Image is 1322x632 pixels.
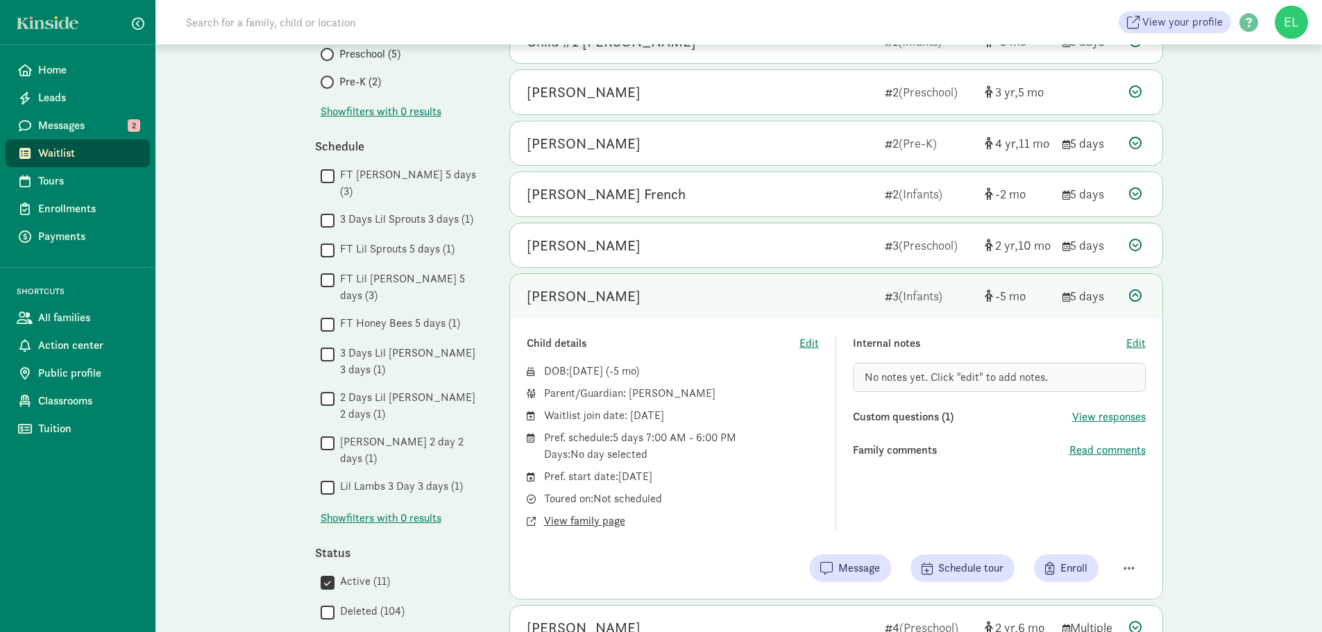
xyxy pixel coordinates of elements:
label: Deleted (104) [334,603,405,620]
span: Enroll [1060,560,1087,577]
span: Show filters with 0 results [321,510,441,527]
span: Classrooms [38,393,139,409]
label: 3 Days Lil Sprouts 3 days (1) [334,211,473,228]
a: Tuition [6,415,150,443]
label: 3 Days Lil [PERSON_NAME] 3 days (1) [334,345,482,378]
a: Public profile [6,359,150,387]
button: Read comments [1069,442,1146,459]
label: Active (11) [334,573,390,590]
span: (Infants) [899,288,942,304]
a: Messages 2 [6,112,150,139]
span: [DATE] [569,364,603,378]
div: Child details [527,335,800,352]
a: Tours [6,167,150,195]
iframe: Chat Widget [1253,565,1322,632]
div: Carson Sutton [527,285,641,307]
span: 4 [995,135,1019,151]
span: Messages [38,117,139,134]
a: View your profile [1119,11,1231,33]
span: (Preschool) [899,84,958,100]
a: Waitlist [6,139,150,167]
button: Message [809,554,891,582]
span: Message [838,560,880,577]
div: 5 days [1062,134,1118,153]
span: View your profile [1142,14,1223,31]
a: Enrollments [6,195,150,223]
div: 2 [885,185,974,203]
span: Show filters with 0 results [321,103,441,120]
span: Enrollments [38,200,139,217]
div: Schedule [315,137,482,155]
input: Search for a family, child or location [178,8,567,36]
span: No notes yet. Click "edit" to add notes. [865,370,1048,384]
div: 5 days [1062,185,1118,203]
div: [object Object] [985,236,1051,255]
span: (Infants) [899,186,942,202]
span: Preschool (5) [339,46,400,62]
label: Lil Lambs 3 Day 3 days (1) [334,478,463,495]
label: FT Lil Sprouts 5 days (1) [334,241,455,257]
div: 3 [885,287,974,305]
a: Home [6,56,150,84]
label: 2 Days Lil [PERSON_NAME] 2 days (1) [334,389,482,422]
div: 2 [885,134,974,153]
div: [object Object] [985,185,1051,203]
div: Lilly G [527,234,641,257]
div: Pref. start date: [DATE] [544,468,820,485]
span: -2 [995,186,1026,202]
span: Tuition [38,420,139,437]
a: Payments [6,223,150,250]
span: Tours [38,173,139,189]
span: -8 [995,33,1026,49]
div: Internal notes [853,335,1126,352]
div: Waitlist join date: [DATE] [544,407,820,424]
div: [object Object] [985,287,1051,305]
span: Action center [38,337,139,354]
button: Showfilters with 0 results [321,103,441,120]
a: Classrooms [6,387,150,415]
span: 2 [995,237,1018,253]
span: Leads [38,89,139,106]
div: Pref. schedule: 5 days 7:00 AM - 6:00 PM Days: No day selected [544,429,820,463]
div: Toured on: Not scheduled [544,490,820,507]
a: Action center [6,332,150,359]
span: 2 [128,119,140,132]
a: Leads [6,84,150,112]
span: Public profile [38,365,139,382]
span: Waitlist [38,145,139,162]
div: Family comments [853,442,1069,459]
div: 5 days [1062,287,1118,305]
div: 5 days [1062,236,1118,255]
span: (Preschool) [899,237,958,253]
div: [object Object] [985,83,1051,101]
span: Home [38,62,139,78]
div: Cooper French [527,183,686,205]
button: Showfilters with 0 results [321,510,441,527]
span: Schedule tour [938,560,1003,577]
div: DOB: ( ) [544,363,820,379]
div: Gussie Robson [527,133,641,155]
span: 11 [1019,135,1049,151]
div: Status [315,543,482,562]
label: FT [PERSON_NAME] 5 days (3) [334,166,482,200]
button: Edit [799,335,819,352]
div: Opal Deaver [527,81,641,103]
span: 3 [995,84,1018,100]
div: 3 [885,236,974,255]
button: View family page [544,513,625,529]
a: All families [6,304,150,332]
label: [PERSON_NAME] 2 day 2 days (1) [334,434,482,467]
button: Enroll [1034,554,1099,582]
div: 2 [885,83,974,101]
span: Edit [1126,335,1146,352]
span: 5 [1018,84,1044,100]
div: Custom questions (1) [853,409,1072,425]
div: [object Object] [985,134,1051,153]
span: -5 [609,364,636,378]
button: View responses [1072,409,1146,425]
